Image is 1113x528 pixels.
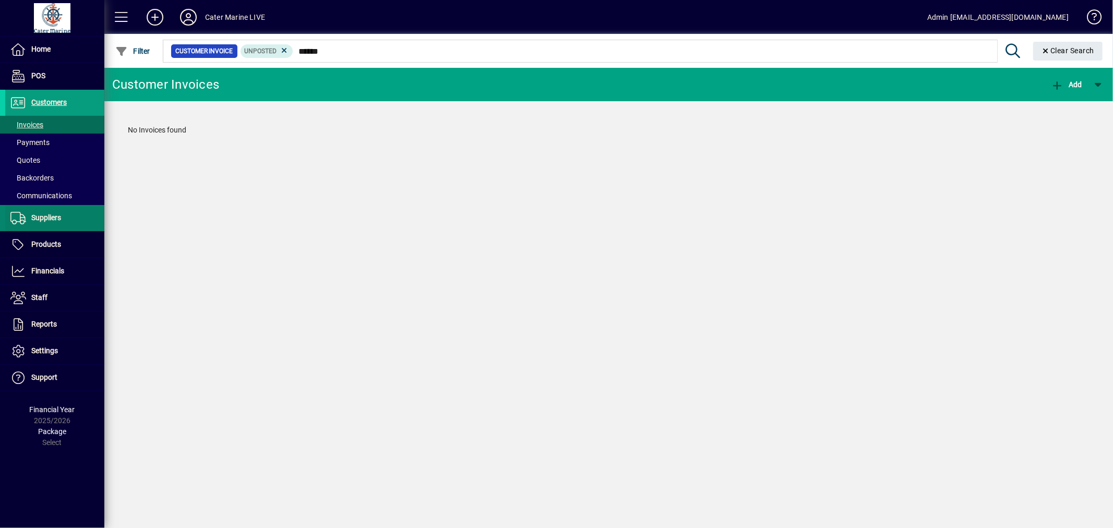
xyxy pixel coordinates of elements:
[5,258,104,284] a: Financials
[115,47,150,55] span: Filter
[5,365,104,391] a: Support
[10,138,50,147] span: Payments
[31,213,61,222] span: Suppliers
[172,8,205,27] button: Profile
[30,405,75,414] span: Financial Year
[1042,46,1095,55] span: Clear Search
[31,293,47,302] span: Staff
[1033,42,1103,61] button: Clear
[117,114,1100,146] div: No Invoices found
[31,320,57,328] span: Reports
[1048,75,1085,94] button: Add
[5,116,104,134] a: Invoices
[138,8,172,27] button: Add
[38,427,66,436] span: Package
[1079,2,1100,36] a: Knowledge Base
[5,205,104,231] a: Suppliers
[5,151,104,169] a: Quotes
[5,232,104,258] a: Products
[5,187,104,205] a: Communications
[245,47,277,55] span: Unposted
[31,346,58,355] span: Settings
[5,169,104,187] a: Backorders
[10,121,43,129] span: Invoices
[927,9,1069,26] div: Admin [EMAIL_ADDRESS][DOMAIN_NAME]
[10,191,72,200] span: Communications
[241,44,293,58] mat-chip: Customer Invoice Status: Unposted
[31,267,64,275] span: Financials
[31,373,57,381] span: Support
[31,71,45,80] span: POS
[5,37,104,63] a: Home
[112,76,219,93] div: Customer Invoices
[31,98,67,106] span: Customers
[5,311,104,338] a: Reports
[5,134,104,151] a: Payments
[10,156,40,164] span: Quotes
[31,240,61,248] span: Products
[5,285,104,311] a: Staff
[5,63,104,89] a: POS
[205,9,265,26] div: Cater Marine LIVE
[5,338,104,364] a: Settings
[10,174,54,182] span: Backorders
[175,46,233,56] span: Customer Invoice
[31,45,51,53] span: Home
[113,42,153,61] button: Filter
[1051,80,1082,89] span: Add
